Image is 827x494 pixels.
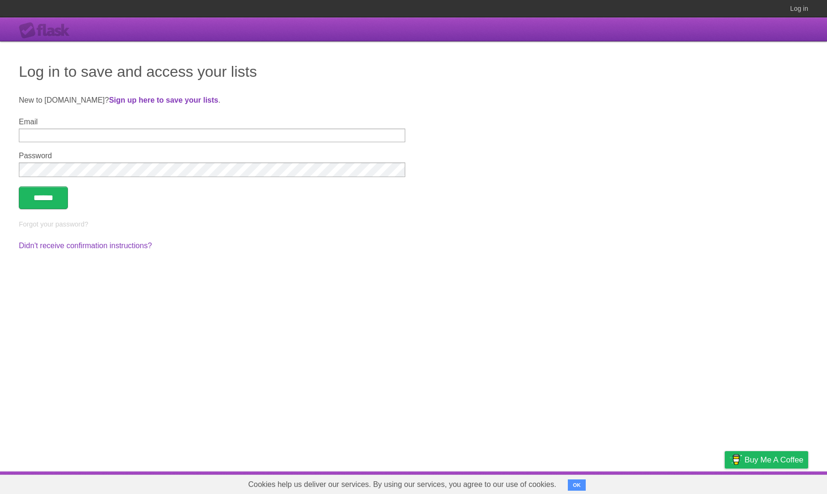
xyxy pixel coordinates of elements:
[599,474,619,492] a: About
[109,96,218,104] a: Sign up here to save your lists
[19,220,88,228] a: Forgot your password?
[729,452,742,468] img: Buy me a coffee
[712,474,737,492] a: Privacy
[19,242,152,250] a: Didn't receive confirmation instructions?
[568,479,586,491] button: OK
[680,474,701,492] a: Terms
[745,452,803,468] span: Buy me a coffee
[749,474,808,492] a: Suggest a feature
[19,118,405,126] label: Email
[630,474,669,492] a: Developers
[19,152,405,160] label: Password
[725,451,808,469] a: Buy me a coffee
[19,60,808,83] h1: Log in to save and access your lists
[239,475,566,494] span: Cookies help us deliver our services. By using our services, you agree to our use of cookies.
[19,95,808,106] p: New to [DOMAIN_NAME]? .
[19,22,75,39] div: Flask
